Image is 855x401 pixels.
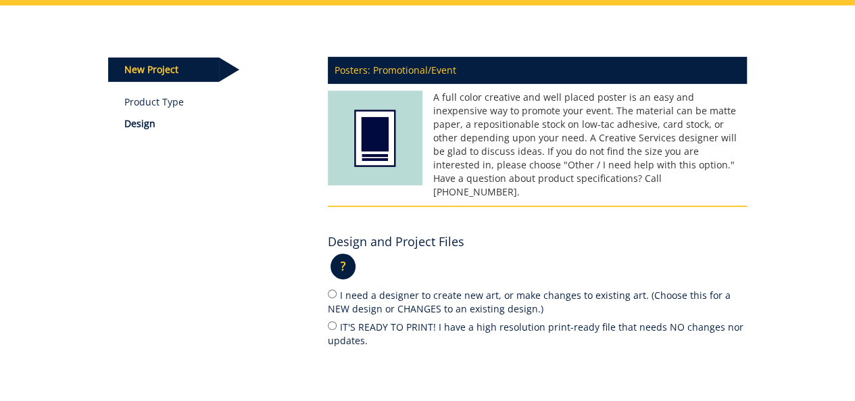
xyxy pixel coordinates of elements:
[328,287,747,316] label: I need a designer to create new art, or make changes to existing art. (Choose this for a NEW desi...
[328,289,337,298] input: I need a designer to create new art, or make changes to existing art. (Choose this for a NEW desi...
[328,319,747,348] label: IT'S READY TO PRINT! I have a high resolution print-ready file that needs NO changes nor updates.
[331,254,356,279] p: ?
[124,95,308,109] a: Product Type
[328,57,747,84] p: Posters: Promotional/Event
[328,321,337,330] input: IT'S READY TO PRINT! I have a high resolution print-ready file that needs NO changes nor updates.
[328,91,747,199] p: A full color creative and well placed poster is an easy and inexpensive way to promote your event...
[328,235,464,249] h4: Design and Project Files
[108,57,219,82] p: New Project
[124,117,308,131] p: Design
